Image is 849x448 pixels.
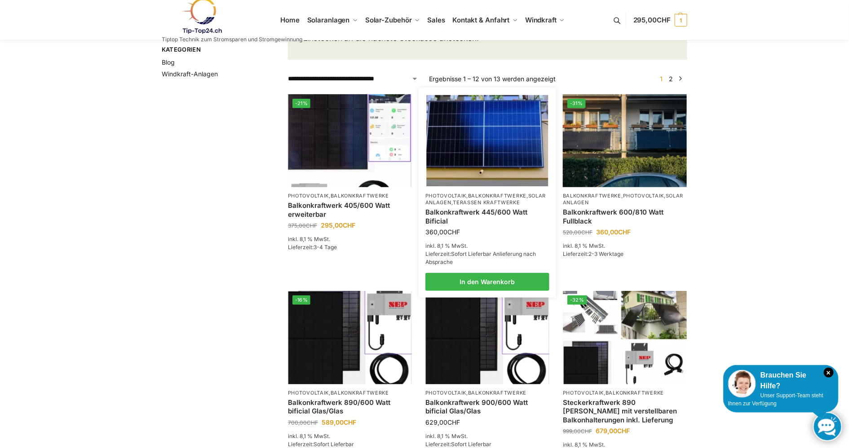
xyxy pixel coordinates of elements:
[617,427,630,435] span: CHF
[563,94,687,187] a: -31%2 Balkonkraftwerke
[563,398,687,425] a: Steckerkraftwerk 890 Watt mit verstellbaren Balkonhalterungen inkl. Lieferung
[162,45,251,54] span: Kategorien
[288,94,412,187] img: Steckerfertig Plug & Play mit 410 Watt
[425,432,549,440] p: inkl. 8,1 % MwSt.
[288,235,412,243] p: inkl. 8,1 % MwSt.
[425,398,549,416] a: Balkonkraftwerk 900/600 Watt bificial Glas/Glas
[596,427,630,435] bdi: 679,00
[425,250,536,265] span: Sofort Lieferbar Anlieferung nach Absprache
[657,16,671,24] span: CHF
[426,95,548,186] img: Solaranlage für den kleinen Balkon
[453,199,520,206] a: Terassen Kraftwerke
[425,418,460,426] bdi: 629,00
[425,228,460,236] bdi: 360,00
[618,228,631,236] span: CHF
[563,428,592,435] bdi: 999,00
[468,193,526,199] a: Balkonkraftwerke
[606,390,664,396] a: Balkonkraftwerke
[288,94,412,187] a: -21%Steckerfertig Plug & Play mit 410 Watt
[425,273,549,291] a: In den Warenkorb legen: „Balkonkraftwerk 445/600 Watt Bificial“
[288,390,329,396] a: Photovoltaik
[288,419,318,426] bdi: 700,00
[425,291,549,384] img: Bificiales Hochleistungsmodul
[365,16,412,24] span: Solar-Zubehör
[563,193,621,199] a: Balkonkraftwerke
[162,58,175,66] a: Blog
[425,242,549,250] p: inkl. 8,1 % MwSt.
[288,201,412,219] a: Balkonkraftwerk 405/600 Watt erweiterbar
[677,74,684,83] a: →
[314,244,337,250] span: 3-4 Tage
[563,193,687,206] p: , ,
[563,390,687,396] p: ,
[563,242,687,250] p: inkl. 8,1 % MwSt.
[427,16,445,24] span: Sales
[288,291,412,384] img: Bificiales Hochleistungsmodul
[425,193,546,206] a: Solaranlagen
[425,208,549,225] a: Balkonkraftwerk 445/600 Watt Bificial
[425,250,536,265] span: Lieferzeit:
[658,75,665,83] span: Seite 1
[452,16,509,24] span: Kontakt & Anfahrt
[563,208,687,225] a: Balkonkraftwerk 600/810 Watt Fullblack
[447,418,460,426] span: CHF
[667,75,676,83] a: Seite 2
[288,390,412,396] p: ,
[581,229,593,236] span: CHF
[563,390,604,396] a: Photovoltaik
[288,398,412,416] a: Balkonkraftwerk 890/600 Watt bificial Glas/Glas
[321,221,355,229] bdi: 295,00
[288,432,412,440] p: inkl. 8,1 % MwSt.
[824,368,834,378] i: Schließen
[675,14,687,26] span: 1
[623,193,664,199] a: Photovoltaik
[307,419,318,426] span: CHF
[633,7,687,34] a: 295,00CHF 1
[288,222,317,229] bdi: 375,00
[563,291,687,384] img: 860 Watt Komplett mit Balkonhalterung
[596,228,631,236] bdi: 360,00
[588,250,623,257] span: 2-3 Werktage
[581,428,592,435] span: CHF
[331,390,389,396] a: Balkonkraftwerke
[306,222,317,229] span: CHF
[728,370,834,391] div: Brauchen Sie Hilfe?
[451,441,491,448] span: Sofort Lieferbar
[563,94,687,187] img: 2 Balkonkraftwerke
[322,418,356,426] bdi: 589,00
[563,250,623,257] span: Lieferzeit:
[425,193,466,199] a: Photovoltaik
[288,74,418,83] select: Shop-Reihenfolge
[447,228,460,236] span: CHF
[288,291,412,384] a: -16%Bificiales Hochleistungsmodul
[563,291,687,384] a: -32%860 Watt Komplett mit Balkonhalterung
[728,392,823,407] span: Unser Support-Team steht Ihnen zur Verfügung
[425,193,549,206] p: , , ,
[633,16,671,24] span: 295,00
[162,70,218,78] a: Windkraft-Anlagen
[655,74,687,83] nav: Produkt-Seitennummerierung
[288,441,354,448] span: Lieferzeit:
[288,244,337,250] span: Lieferzeit:
[425,390,549,396] p: ,
[563,229,593,236] bdi: 520,00
[525,16,557,24] span: Windkraft
[468,390,526,396] a: Balkonkraftwerke
[344,418,356,426] span: CHF
[728,370,756,398] img: Customer service
[307,16,350,24] span: Solaranlagen
[162,37,302,42] p: Tiptop Technik zum Stromsparen und Stromgewinnung
[429,74,556,83] p: Ergebnisse 1 – 12 von 13 werden angezeigt
[288,193,329,199] a: Photovoltaik
[288,193,412,199] p: ,
[314,441,354,448] span: Sofort Lieferbar
[425,441,491,448] span: Lieferzeit:
[563,193,684,206] a: Solaranlagen
[331,193,389,199] a: Balkonkraftwerke
[343,221,355,229] span: CHF
[425,390,466,396] a: Photovoltaik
